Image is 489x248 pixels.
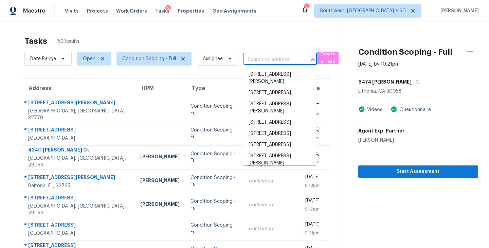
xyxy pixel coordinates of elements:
span: Condition Scoping - Full [122,55,176,62]
div: 2 [165,5,171,12]
div: [GEOGRAPHIC_DATA], [GEOGRAPHIC_DATA], 32779 [28,108,129,121]
div: 9:17pm [303,206,320,213]
div: [STREET_ADDRESS] [28,194,129,203]
div: Questionnaire [397,106,431,113]
h2: Tasks [24,38,47,45]
div: [STREET_ADDRESS] [28,126,129,135]
div: Condition Scoping - Full [191,103,238,117]
div: Condition Scoping - Full [191,174,238,188]
h2: Condition Scoping - Full [358,49,452,55]
div: [GEOGRAPHIC_DATA], [GEOGRAPHIC_DATA], 28056 [28,155,129,169]
button: Close [308,55,318,65]
span: Assignee [203,55,223,62]
div: 4340 [PERSON_NAME] Ct [28,146,129,155]
span: Properties [178,7,204,14]
li: [STREET_ADDRESS] [243,139,316,150]
div: Condition Scoping - Full [191,127,238,140]
span: Date Range [30,55,56,62]
div: Condition Scoping - Full [191,150,238,164]
input: Search by address [243,54,298,65]
div: [PERSON_NAME] [140,201,180,209]
div: [STREET_ADDRESS][PERSON_NAME] [28,99,129,108]
th: Address [22,79,135,98]
div: 724 [304,4,309,11]
li: [STREET_ADDRESS] [243,128,316,139]
span: Visits [65,7,79,14]
button: Create a Task [317,52,339,64]
span: Create a Task [320,50,335,66]
span: Southwest, [GEOGRAPHIC_DATA] + 60 [320,7,406,14]
span: [PERSON_NAME] [438,7,479,14]
div: 8:18pm [303,182,320,189]
div: [DATE] [303,221,320,230]
div: Condition Scoping - Full [191,198,238,212]
h5: Agent Exp. Partner [358,127,404,134]
button: Start Assessment [358,165,478,178]
div: [PERSON_NAME] [358,137,404,144]
div: [PERSON_NAME] [140,177,180,185]
div: [GEOGRAPHIC_DATA] [28,230,129,237]
div: Unclaimed [249,201,291,208]
div: [DATE] [303,174,320,182]
span: Work Orders [116,7,147,14]
div: [DATE] [303,197,320,206]
th: Type [185,79,243,98]
div: [DATE] by 10:21pm [358,61,400,68]
div: [GEOGRAPHIC_DATA], [GEOGRAPHIC_DATA], 28056 [28,203,129,216]
li: [STREET_ADDRESS][PERSON_NAME] [243,69,316,87]
div: 10:21pm [303,230,320,236]
li: [STREET_ADDRESS][PERSON_NAME] [243,150,316,169]
div: [STREET_ADDRESS] [28,222,129,230]
div: Unclaimed [249,178,291,184]
img: Artifact Present Icon [358,106,365,113]
li: [STREET_ADDRESS] [243,87,316,99]
div: [STREET_ADDRESS][PERSON_NAME] [28,174,129,182]
div: Condition Scoping - Full [191,222,238,235]
img: Artifact Present Icon [391,106,397,113]
span: 53 Results [58,38,79,45]
span: Open [83,55,95,62]
div: Lithonia, GA 30058 [358,88,478,95]
li: [STREET_ADDRESS][PERSON_NAME] [243,99,316,117]
div: Videos [365,106,382,113]
div: Unclaimed [249,225,291,232]
span: Start Assessment [364,167,473,176]
span: Tasks [155,8,169,13]
span: Maestro [23,7,46,14]
button: Copy Address [412,76,421,88]
h5: 6474 [PERSON_NAME] [358,78,412,85]
div: [PERSON_NAME] [140,153,180,162]
div: Deltona, FL, 32725 [28,182,129,189]
div: [GEOGRAPHIC_DATA] [28,135,129,142]
span: Projects [87,7,108,14]
span: Geo Assignments [212,7,256,14]
th: HPM [135,79,185,98]
li: [STREET_ADDRESS] [243,117,316,128]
